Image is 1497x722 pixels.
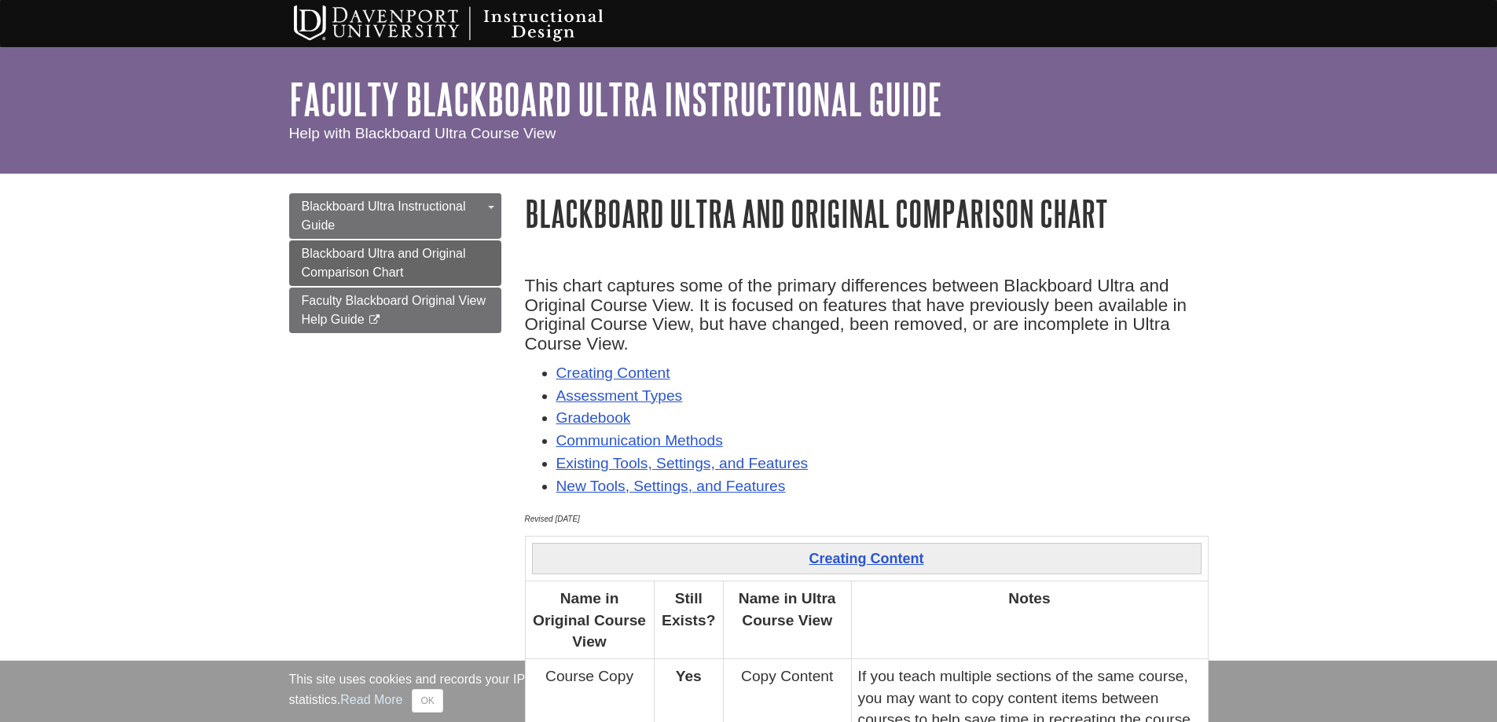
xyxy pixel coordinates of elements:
[289,193,501,333] div: Guide Page Menu
[676,668,702,684] strong: Yes
[525,277,1209,354] h4: This chart captures some of the primary differences between Blackboard Ultra and Original Course ...
[525,193,1209,233] h1: Blackboard Ultra and Original Comparison Chart
[302,294,486,326] span: Faculty Blackboard Original View Help Guide
[525,515,580,523] em: Revised [DATE]
[556,409,631,426] a: Gradebook
[281,4,659,43] img: Davenport University Instructional Design
[739,590,836,628] strong: Name in Ultra Course View
[289,125,556,141] span: Help with Blackboard Ultra Course View
[340,693,402,706] a: Read More
[289,193,501,239] a: Blackboard Ultra Instructional Guide
[556,478,786,494] a: New Tools, Settings, and Features
[368,315,381,325] i: This link opens in a new window
[809,551,924,566] strong: Creating Content
[533,590,646,650] strong: Name in Original Course View
[412,689,442,713] button: Close
[289,288,501,333] a: Faculty Blackboard Original View Help Guide
[289,670,1209,713] div: This site uses cookies and records your IP address for usage statistics. Additionally, we use Goo...
[289,240,501,286] a: Blackboard Ultra and Original Comparison Chart
[662,590,715,628] strong: Still Exists?
[556,365,670,381] a: Creating Content
[629,334,633,354] span: .
[302,247,466,279] span: Blackboard Ultra and Original Comparison Chart
[289,75,942,123] a: Faculty Blackboard Ultra Instructional Guide
[302,200,466,232] span: Blackboard Ultra Instructional Guide
[1008,590,1050,607] strong: Notes
[556,455,809,471] a: Existing Tools, Settings, and Features
[556,432,723,449] a: Communication Methods
[556,387,683,404] a: Assessment Types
